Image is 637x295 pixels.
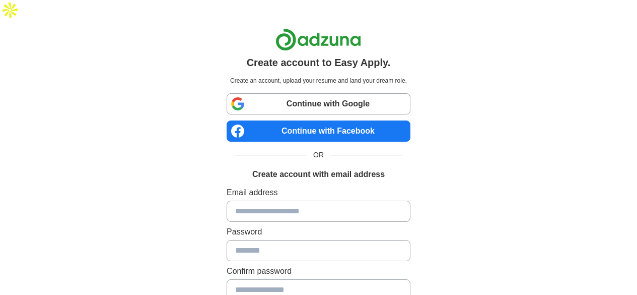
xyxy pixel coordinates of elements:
a: Continue with Google [227,93,410,114]
h1: Create account with email address [252,168,385,181]
img: Adzuna logo [275,28,361,51]
h1: Create account to Easy Apply. [247,55,391,70]
p: Create an account, upload your resume and land your dream role. [229,76,408,85]
label: Password [227,226,410,238]
label: Confirm password [227,265,410,277]
a: Continue with Facebook [227,121,410,142]
label: Email address [227,187,410,199]
span: OR [307,150,330,160]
